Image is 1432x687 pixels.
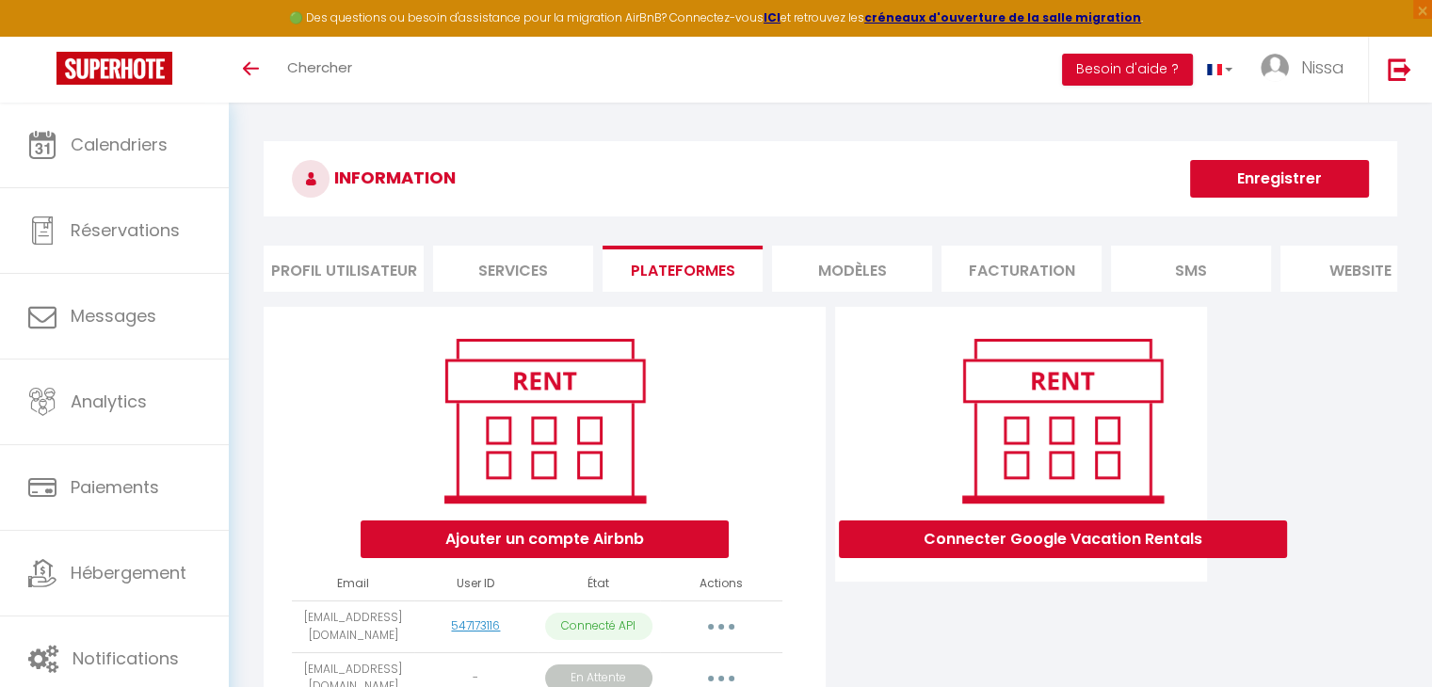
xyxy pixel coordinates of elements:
h3: INFORMATION [264,141,1397,216]
span: Notifications [72,647,179,670]
span: Nissa [1301,56,1344,79]
span: Calendriers [71,133,168,156]
a: Chercher [273,37,366,103]
td: [EMAIL_ADDRESS][DOMAIN_NAME] [292,600,414,652]
button: Ajouter un compte Airbnb [361,520,729,558]
span: Réservations [71,218,180,242]
img: rent.png [425,330,665,511]
a: ... Nissa [1247,37,1368,103]
span: Chercher [287,57,352,77]
li: MODÈLES [772,246,932,292]
a: 547173116 [451,617,500,633]
img: rent.png [942,330,1183,511]
li: Plateformes [603,246,763,292]
button: Connecter Google Vacation Rentals [839,520,1287,558]
span: Analytics [71,390,147,413]
button: Enregistrer [1190,160,1369,198]
th: Email [292,567,414,600]
button: Ouvrir le widget de chat LiveChat [15,8,72,64]
img: logout [1388,57,1411,81]
li: Services [433,246,593,292]
a: ICI [764,9,780,25]
img: Super Booking [56,52,172,85]
a: créneaux d'ouverture de la salle migration [864,9,1141,25]
button: Besoin d'aide ? [1062,54,1193,86]
th: User ID [414,567,537,600]
img: ... [1261,54,1289,82]
span: Paiements [71,475,159,499]
li: SMS [1111,246,1271,292]
th: Actions [660,567,782,600]
span: Messages [71,304,156,328]
th: État [538,567,660,600]
p: Connecté API [545,613,652,640]
div: - [422,669,529,687]
li: Facturation [941,246,1102,292]
span: Hébergement [71,561,186,584]
li: Profil Utilisateur [264,246,424,292]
